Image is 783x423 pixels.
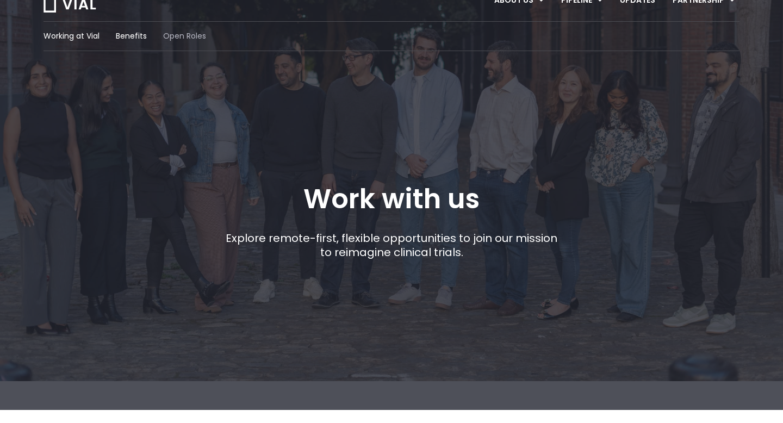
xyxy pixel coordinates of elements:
[43,30,100,42] a: Working at Vial
[163,30,206,42] a: Open Roles
[116,30,147,42] a: Benefits
[303,183,480,215] h1: Work with us
[222,231,562,259] p: Explore remote-first, flexible opportunities to join our mission to reimagine clinical trials.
